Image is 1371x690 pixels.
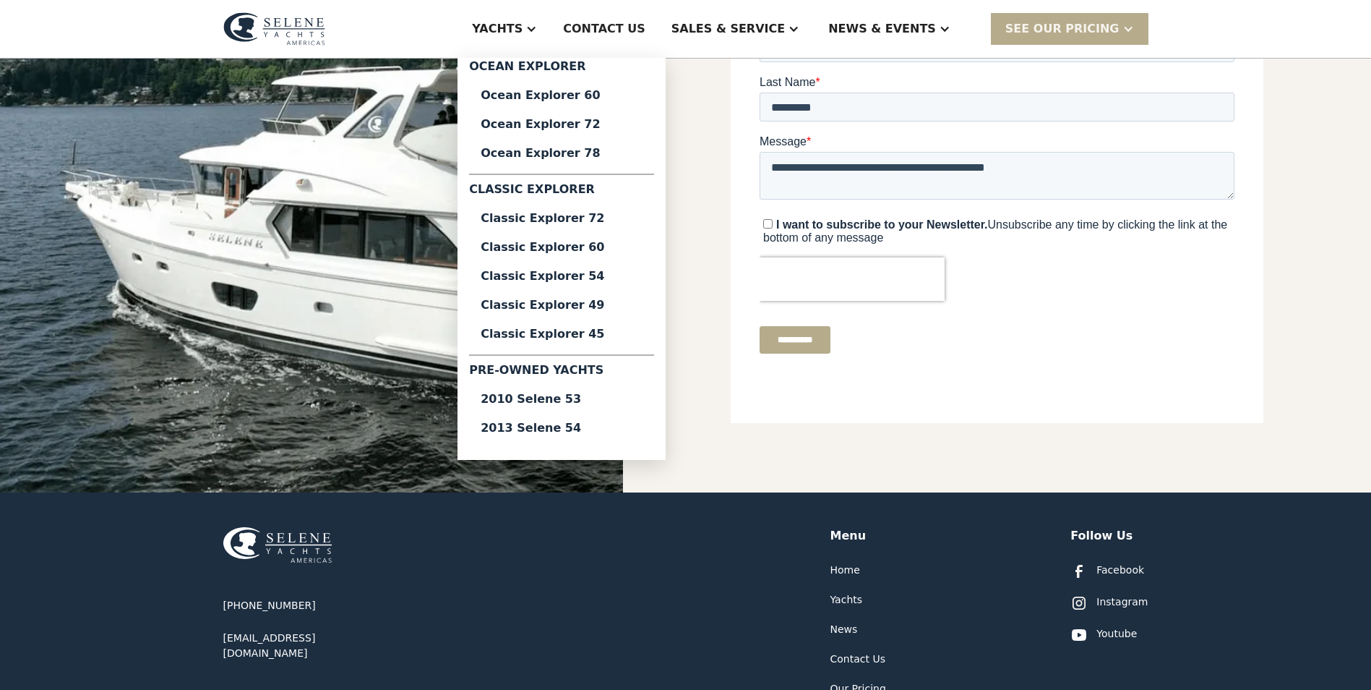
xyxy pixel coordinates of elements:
[481,393,642,405] div: 2010 Selene 53
[1070,527,1133,545] div: Follow Us
[830,652,885,667] a: Contact Us
[991,13,1148,44] div: SEE Our Pricing
[469,204,654,233] a: Classic Explorer 72
[223,631,397,661] a: [EMAIL_ADDRESS][DOMAIN_NAME]
[469,110,654,139] a: Ocean Explorer 72
[469,291,654,320] a: Classic Explorer 49
[481,119,642,130] div: Ocean Explorer 72
[481,271,642,282] div: Classic Explorer 54
[1070,563,1144,580] a: Facebook
[469,81,654,110] a: Ocean Explorer 60
[1005,20,1119,38] div: SEE Our Pricing
[469,320,654,349] a: Classic Explorer 45
[481,299,642,311] div: Classic Explorer 49
[457,58,666,460] nav: Yachts
[830,622,858,637] a: News
[1070,595,1148,612] a: Instagram
[563,20,645,38] div: Contact US
[481,422,642,434] div: 2013 Selene 54
[469,139,654,168] a: Ocean Explorer 78
[1070,626,1137,644] a: Youtube
[671,20,785,38] div: Sales & Service
[1096,626,1137,642] div: Youtube
[481,328,642,340] div: Classic Explorer 45
[828,20,936,38] div: News & EVENTS
[469,181,654,204] div: Classic Explorer
[481,242,642,253] div: Classic Explorer 60
[481,90,642,101] div: Ocean Explorer 60
[469,385,654,414] a: 2010 Selene 53
[1096,595,1148,610] div: Instagram
[469,414,654,443] a: 2013 Selene 54
[481,213,642,224] div: Classic Explorer 72
[1096,563,1144,578] div: Facebook
[830,527,867,545] div: Menu
[469,58,654,81] div: Ocean Explorer
[469,233,654,262] a: Classic Explorer 60
[223,598,316,613] a: [PHONE_NUMBER]
[469,362,654,385] div: Pre-Owned Yachts
[223,12,325,46] img: logo
[481,148,642,159] div: Ocean Explorer 78
[830,592,863,608] a: Yachts
[830,563,860,578] a: Home
[469,262,654,291] a: Classic Explorer 54
[472,20,523,38] div: Yachts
